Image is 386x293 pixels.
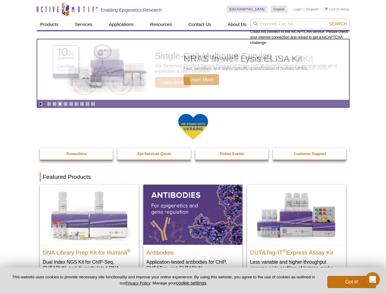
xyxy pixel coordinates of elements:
[155,51,346,60] h2: Single-Cell Multiome Service
[270,5,288,13] a: English
[69,102,73,106] a: Go to slide 5
[43,247,136,256] h2: DNA Library Prep Kit for Illumina
[71,19,96,30] a: Services
[176,280,206,285] button: cookie settings
[247,185,346,244] img: CUT&Tag-IT® Express Assay Kit
[178,113,208,140] img: We Stand With Ukraine
[327,276,376,288] button: Got it!
[138,152,171,156] strong: Epi-Services Quote
[10,274,317,286] p: This website uses cookies to provide necessary site functionality and improve your online experie...
[52,102,57,106] a: Go to slide 2
[250,19,350,29] input: Keyword, Cat. No.
[250,259,343,271] p: Less variable and higher-throughput genome-wide profiling of histone marks​.
[294,152,326,156] strong: Customer Support
[365,272,380,287] iframe: Intercom live chat
[273,148,347,160] a: Customer Support
[155,77,191,88] span: Learn More
[101,7,162,13] h2: Enabling Epigenetics Research
[146,259,239,271] p: Application-tested antibodies for ChIP, CUT&Tag, and CUT&RUN.
[325,7,328,10] img: Your Cart
[325,5,350,13] li: (0 items)
[306,7,319,11] a: Register
[66,152,87,156] strong: Promotions
[37,19,62,30] a: Products
[105,19,137,30] a: Applications
[39,102,43,106] a: Toggle autoplay
[40,185,139,244] img: DNA Library Prep Kit for Illumina
[40,185,139,283] a: DNA Library Prep Kit for Illumina DNA Library Prep Kit for Illumina® Dual Index NGS Kit for ChIP-...
[220,152,244,156] strong: Online Events
[40,172,347,182] h2: Featured Products
[325,7,336,11] a: Cart
[74,102,79,106] a: Go to slide 6
[80,102,84,106] a: Go to slide 7
[250,247,343,256] h2: CUT&Tag-IT Express Assay Kit
[224,19,250,30] a: About Us
[125,281,150,285] a: Privacy Policy
[37,39,349,100] a: Single-Cell Multiome Service Single-Cell Multiome Service 10x Genomics Certified Service Provider...
[327,21,348,27] button: Search
[143,185,242,244] img: All Antibodies
[127,248,131,253] sup: ®
[185,19,215,30] a: Contact Us
[146,19,176,30] a: Resources
[117,148,191,160] a: Epi-Services Quote
[294,7,302,11] a: Login
[155,63,346,74] p: 10x Genomics Certified Service Provider of Single-Cell Multiome to measure genome-wide gene expre...
[47,102,51,106] a: Go to slide 1
[250,19,350,45] div: Could not connect to the reCAPTCHA service. Please check your internet connection and reload to g...
[63,102,68,106] a: Go to slide 4
[226,5,268,13] a: [GEOGRAPHIC_DATA]
[247,185,346,277] a: CUT&Tag-IT® Express Assay Kit CUT&Tag-IT®Express Assay Kit Less variable and higher-throughput ge...
[37,39,349,100] article: Single-Cell Multiome Service
[40,148,114,160] a: Promotions
[283,248,286,253] sup: ®
[85,102,90,106] a: Go to slide 8
[143,185,242,277] a: All Antibodies Antibodies Application-tested antibodies for ChIP, CUT&Tag, and CUT&RUN.
[329,21,347,26] span: Search
[58,102,62,106] a: Go to slide 3
[195,148,269,160] a: Online Events
[43,259,136,277] p: Dual Index NGS Kit for ChIP-Seq, CUT&RUN, and ds methylated DNA assays.
[146,247,239,256] h2: Antibodies
[91,102,95,106] a: Go to slide 9
[47,42,139,98] img: Single-Cell Multiome Service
